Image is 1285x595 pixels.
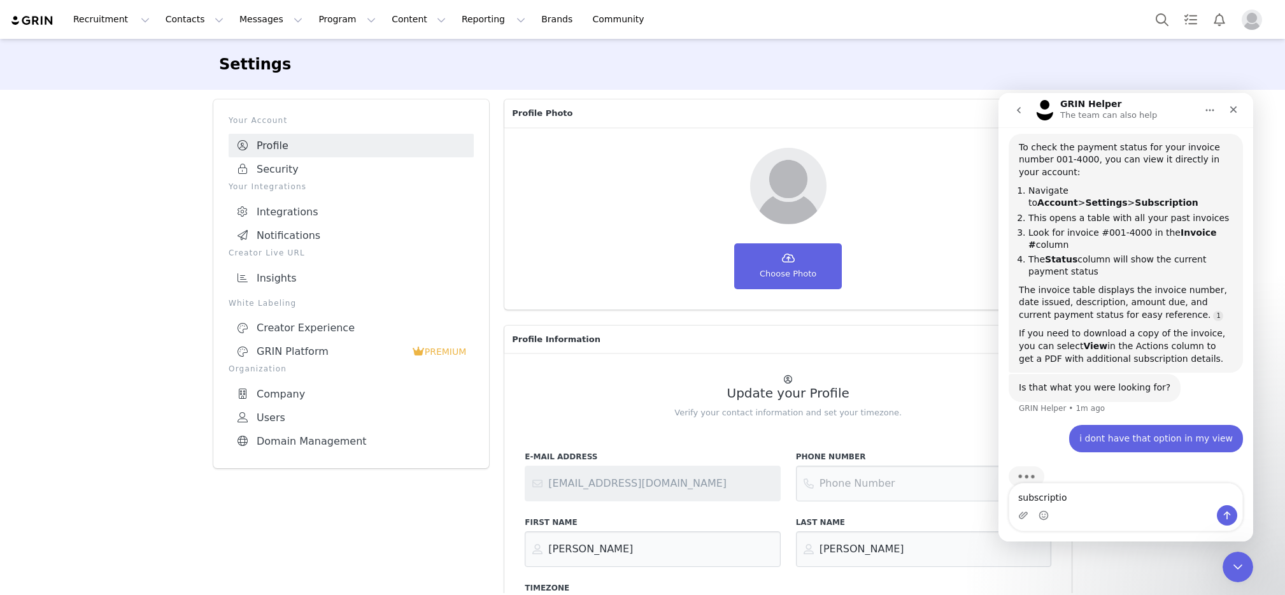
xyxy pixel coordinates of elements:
span: Profile Photo [512,107,572,120]
label: Phone Number [796,451,1051,462]
div: Creator Experience [236,322,466,334]
span: PREMIUM [425,347,467,357]
button: Notifications [1205,5,1233,34]
p: Your Integrations [229,181,474,192]
a: Creator Experience [229,317,474,340]
button: Contacts [158,5,231,34]
span: Choose Photo [760,268,816,280]
input: Contact support or your account administrator to change your email address [525,466,780,501]
p: Your Account [229,115,474,126]
label: E-Mail Address [525,451,780,462]
div: GRIN Platform [236,345,412,358]
button: Profile [1234,10,1275,30]
input: Phone Number [796,466,1051,501]
p: White Labeling [229,297,474,309]
a: Domain Management [229,429,474,453]
label: First Name [525,517,780,528]
button: Program [311,5,383,34]
a: GRIN Platform PREMIUM [229,340,474,363]
a: Insights [229,266,474,290]
button: Reporting [454,5,533,34]
button: Recruitment [66,5,157,34]
a: Tasks [1177,5,1205,34]
label: Timezone [525,582,1051,594]
iframe: Intercom live chat [998,93,1253,541]
p: Creator Live URL [229,247,474,259]
a: Profile [229,134,474,157]
p: Verify your contact information and set your timezone. [525,406,1051,419]
button: Messages [232,5,310,34]
input: First Name [525,531,780,567]
a: Notifications [229,224,474,247]
a: Company [229,382,474,406]
input: Last Name [796,531,1051,567]
a: Community [585,5,658,34]
p: Organization [229,363,474,375]
button: Content [384,5,453,34]
img: placeholder-profile.jpg [1242,10,1262,30]
img: Your picture [750,148,827,224]
a: Users [229,406,474,429]
img: grin logo [10,15,55,27]
iframe: Intercom live chat [1223,552,1253,582]
span: Profile Information [512,333,600,346]
a: Security [229,157,474,181]
label: Last Name [796,517,1051,528]
h2: Update your Profile [525,386,1051,401]
a: Integrations [229,200,474,224]
a: Brands [534,5,584,34]
button: Search [1148,5,1176,34]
